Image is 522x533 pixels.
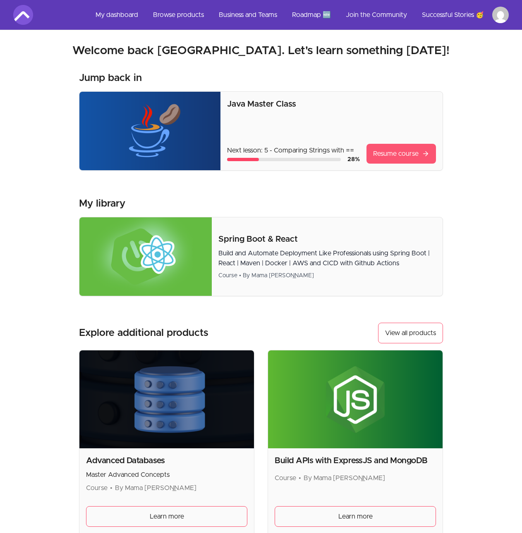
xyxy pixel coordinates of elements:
[86,455,247,466] h2: Advanced Databases
[89,5,509,25] nav: Main
[79,350,254,448] img: Product image for Advanced Databases
[86,485,108,491] span: Course
[110,485,113,491] span: •
[304,475,385,481] span: By Mama [PERSON_NAME]
[218,233,436,245] p: Spring Boot & React
[492,7,509,23] img: Profile image for Sahara Tijol
[89,5,145,25] a: My dashboard
[79,197,125,210] h3: My library
[299,475,301,481] span: •
[150,512,184,521] span: Learn more
[86,470,247,480] p: Master Advanced Concepts
[13,43,509,58] h2: Welcome back [GEOGRAPHIC_DATA]. Let's learn something [DATE]!
[347,157,360,162] span: 28 %
[79,217,212,296] img: Product image for Spring Boot & React
[86,506,247,527] a: Learn more
[366,144,436,164] a: Resume course
[227,158,341,161] div: Course progress
[275,475,296,481] span: Course
[146,5,211,25] a: Browse products
[218,248,436,268] p: Build and Automate Deployment Like Professionals using Spring Boot | React | Maven | Docker | AWS...
[227,98,436,110] p: Java Master Class
[79,71,142,85] h3: Jump back in
[275,506,436,527] a: Learn more
[275,455,436,466] h2: Build APIs with ExpressJS and MongoDB
[79,217,443,296] a: Product image for Spring Boot & ReactSpring Boot & ReactBuild and Automate Deployment Like Profes...
[115,485,196,491] span: By Mama [PERSON_NAME]
[268,350,443,448] img: Product image for Build APIs with ExpressJS and MongoDB
[212,5,284,25] a: Business and Teams
[285,5,338,25] a: Roadmap 🆕
[227,145,360,155] p: Next lesson: 5 - Comparing Strings with ==
[415,5,491,25] a: Successful Stories 🥳
[378,323,443,343] a: View all products
[13,5,33,25] img: Amigoscode logo
[79,92,220,170] img: Product image for Java Master Class
[339,5,414,25] a: Join the Community
[79,326,208,340] h3: Explore additional products
[218,271,436,280] div: Course • By Mama [PERSON_NAME]
[338,512,373,521] span: Learn more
